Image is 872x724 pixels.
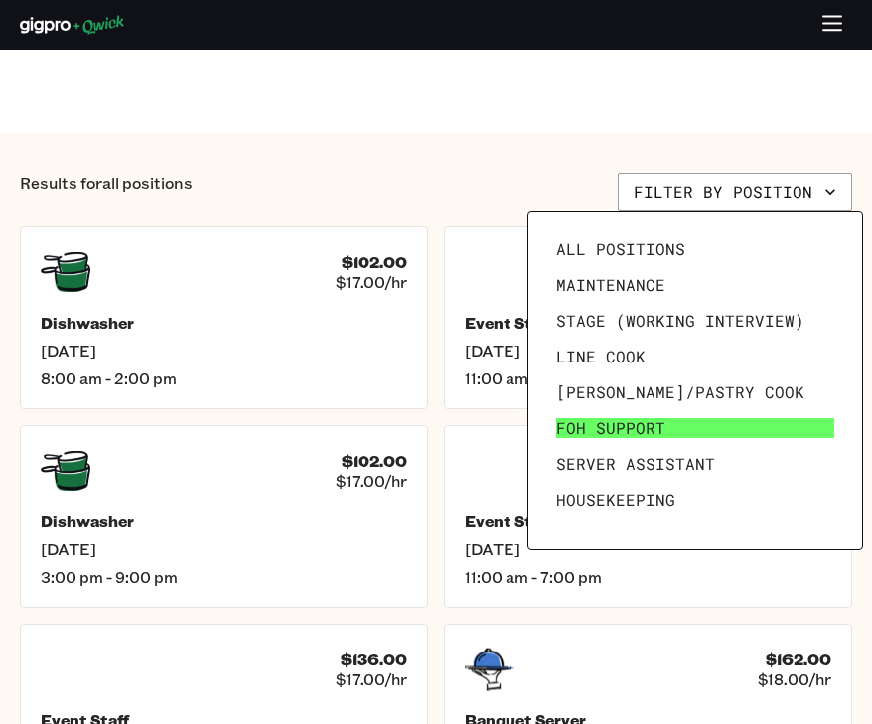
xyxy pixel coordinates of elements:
[556,490,675,509] span: Housekeeping
[556,239,685,259] span: All Positions
[556,347,646,366] span: Line Cook
[556,382,804,402] span: [PERSON_NAME]/Pastry Cook
[556,525,646,545] span: Prep Cook
[556,418,665,438] span: FOH Support
[556,311,804,331] span: Stage (working interview)
[556,454,715,474] span: Server Assistant
[556,275,665,295] span: Maintenance
[548,231,842,529] ul: Filter by position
